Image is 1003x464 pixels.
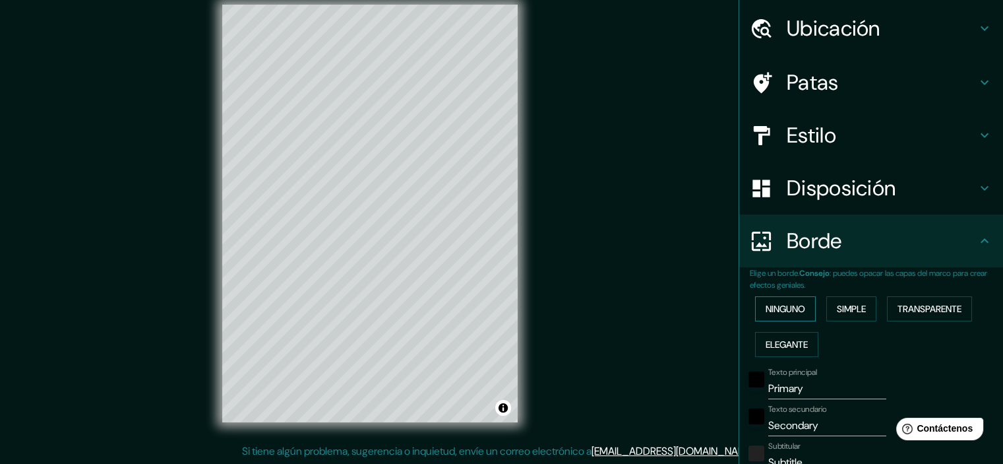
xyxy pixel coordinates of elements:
button: Elegante [755,332,818,357]
font: Ubicación [787,15,880,42]
font: Subtitular [768,441,801,451]
button: color-222222 [748,446,764,461]
font: Simple [837,303,866,315]
a: [EMAIL_ADDRESS][DOMAIN_NAME] [592,444,754,458]
button: negro [748,409,764,424]
div: Estilo [739,109,1003,162]
div: Patas [739,56,1003,109]
font: Borde [787,227,842,255]
font: Patas [787,69,839,96]
font: Si tiene algún problema, sugerencia o inquietud, envíe un correo electrónico a [242,444,592,458]
font: : puedes opacar las capas del marco para crear efectos geniales. [750,268,987,290]
font: Texto principal [768,367,817,378]
iframe: Lanzador de widgets de ayuda [886,413,988,449]
div: Ubicación [739,2,1003,55]
font: Texto secundario [768,404,827,414]
div: Disposición [739,162,1003,215]
font: Transparente [897,303,961,315]
font: Estilo [787,121,836,149]
button: negro [748,372,764,387]
button: Simple [826,296,876,321]
font: Elegante [766,339,808,350]
div: Borde [739,215,1003,267]
button: Transparente [887,296,972,321]
font: Consejo [799,268,830,279]
font: Elige un borde. [750,268,799,279]
button: Activar o desactivar atribución [495,400,511,416]
font: Ninguno [766,303,805,315]
button: Ninguno [755,296,816,321]
font: Disposición [787,174,896,202]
